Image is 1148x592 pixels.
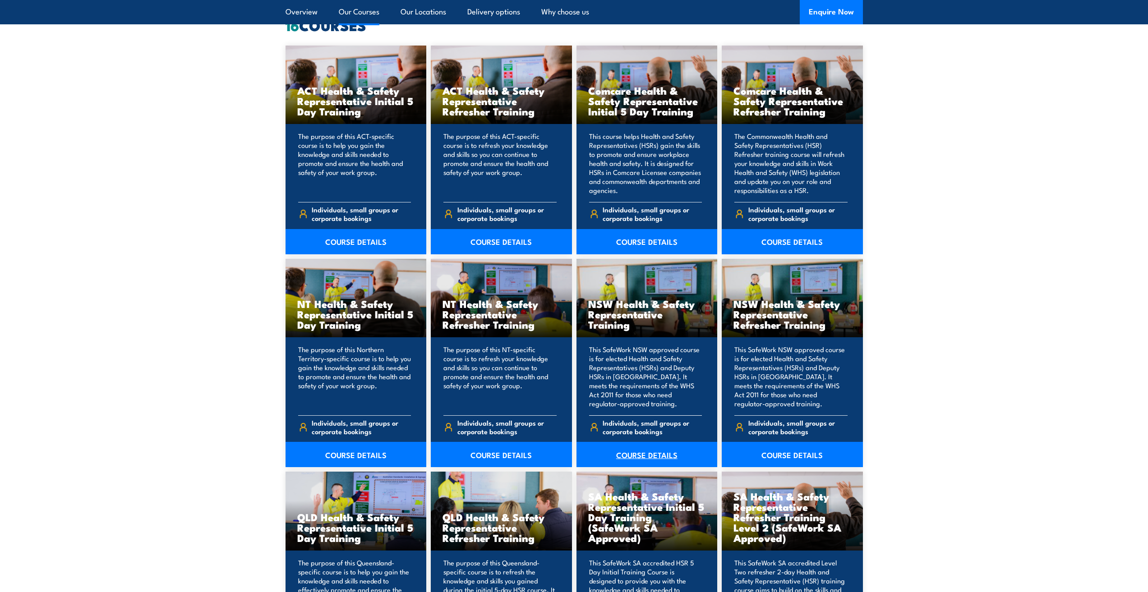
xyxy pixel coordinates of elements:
h3: ACT Health & Safety Representative Initial 5 Day Training [297,85,415,116]
h3: ACT Health & Safety Representative Refresher Training [443,85,560,116]
h3: NSW Health & Safety Representative Refresher Training [733,298,851,330]
p: The Commonwealth Health and Safety Representatives (HSR) Refresher training course will refresh y... [734,132,848,195]
span: Individuals, small groups or corporate bookings [312,418,411,436]
a: COURSE DETAILS [722,442,863,467]
span: Individuals, small groups or corporate bookings [748,418,848,436]
a: COURSE DETAILS [431,442,572,467]
span: Individuals, small groups or corporate bookings [748,205,848,222]
p: The purpose of this NT-specific course is to refresh your knowledge and skills so you can continu... [443,345,557,408]
span: Individuals, small groups or corporate bookings [603,205,702,222]
p: This course helps Health and Safety Representatives (HSRs) gain the skills to promote and ensure ... [589,132,702,195]
h3: SA Health & Safety Representative Initial 5 Day Training (SafeWork SA Approved) [588,491,706,543]
a: COURSE DETAILS [722,229,863,254]
p: This SafeWork NSW approved course is for elected Health and Safety Representatives (HSRs) and Dep... [589,345,702,408]
a: COURSE DETAILS [576,229,718,254]
h3: Comcare Health & Safety Representative Refresher Training [733,85,851,116]
span: Individuals, small groups or corporate bookings [603,418,702,436]
p: The purpose of this ACT-specific course is to help you gain the knowledge and skills needed to pr... [298,132,411,195]
p: This SafeWork NSW approved course is for elected Health and Safety Representatives (HSRs) and Dep... [734,345,848,408]
h3: SA Health & Safety Representative Refresher Training Level 2 (SafeWork SA Approved) [733,491,851,543]
span: Individuals, small groups or corporate bookings [457,205,557,222]
a: COURSE DETAILS [286,442,427,467]
span: Individuals, small groups or corporate bookings [312,205,411,222]
h3: NT Health & Safety Representative Initial 5 Day Training [297,298,415,330]
p: The purpose of this ACT-specific course is to refresh your knowledge and skills so you can contin... [443,132,557,195]
h3: NSW Health & Safety Representative Training [588,298,706,330]
a: COURSE DETAILS [286,229,427,254]
h3: NT Health & Safety Representative Refresher Training [443,298,560,330]
h3: QLD Health & Safety Representative Initial 5 Day Training [297,512,415,543]
h3: QLD Health & Safety Representative Refresher Training [443,512,560,543]
span: Individuals, small groups or corporate bookings [457,418,557,436]
a: COURSE DETAILS [576,442,718,467]
p: The purpose of this Northern Territory-specific course is to help you gain the knowledge and skil... [298,345,411,408]
h3: Comcare Health & Safety Representative Initial 5 Day Training [588,85,706,116]
a: COURSE DETAILS [431,229,572,254]
strong: 16 [286,14,299,36]
h2: COURSES [286,18,863,31]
